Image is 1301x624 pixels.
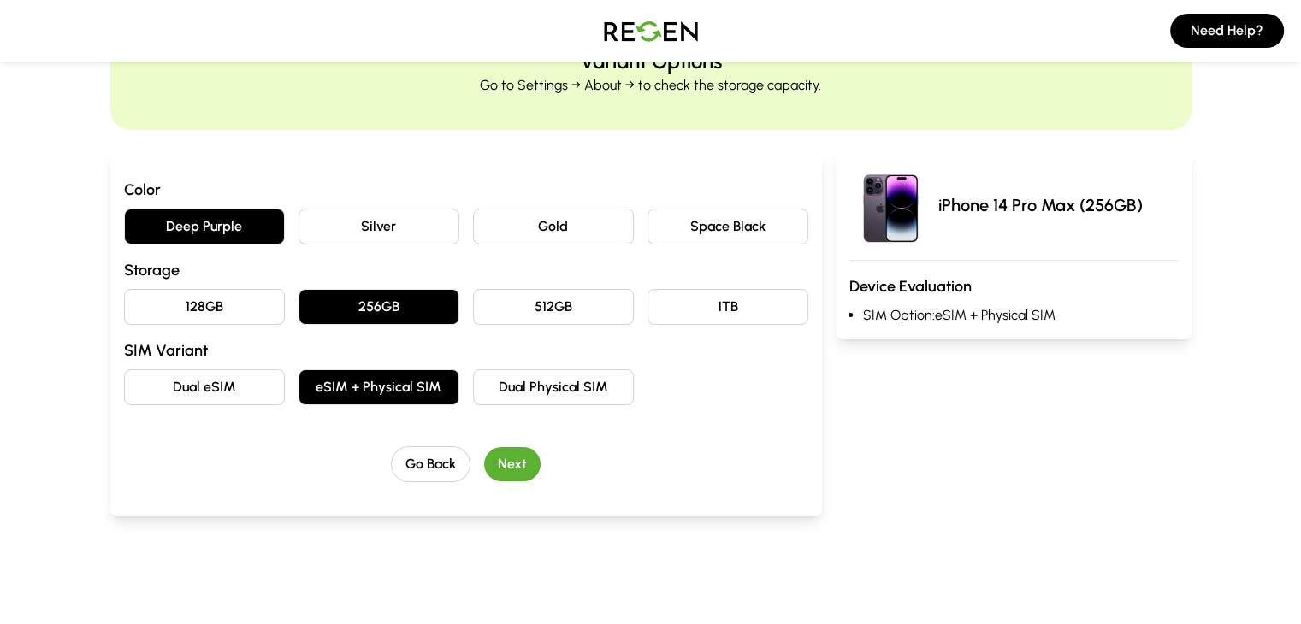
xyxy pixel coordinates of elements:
[124,258,808,282] h3: Storage
[1170,14,1284,48] button: Need Help?
[591,7,711,55] img: Logo
[391,446,470,482] button: Go Back
[124,209,285,244] button: Deep Purple
[648,209,808,244] button: Space Black
[124,338,808,362] h3: SIM Variant
[484,447,541,481] button: Next
[480,75,821,96] p: Go to Settings → About → to check the storage capacity.
[648,289,808,325] button: 1TB
[863,305,1178,326] li: SIM Option: eSIM + Physical SIM
[124,369,285,405] button: Dual eSIM
[938,193,1143,217] p: iPhone 14 Pro Max (256GB)
[473,369,634,405] button: Dual Physical SIM
[124,289,285,325] button: 128GB
[124,178,808,202] h3: Color
[299,209,459,244] button: Silver
[580,48,722,75] h2: Variant Options
[849,274,1178,298] h3: Device Evaluation
[473,209,634,244] button: Gold
[473,289,634,325] button: 512GB
[849,164,931,246] img: iPhone 14 Pro Max
[299,369,459,405] button: eSIM + Physical SIM
[299,289,459,325] button: 256GB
